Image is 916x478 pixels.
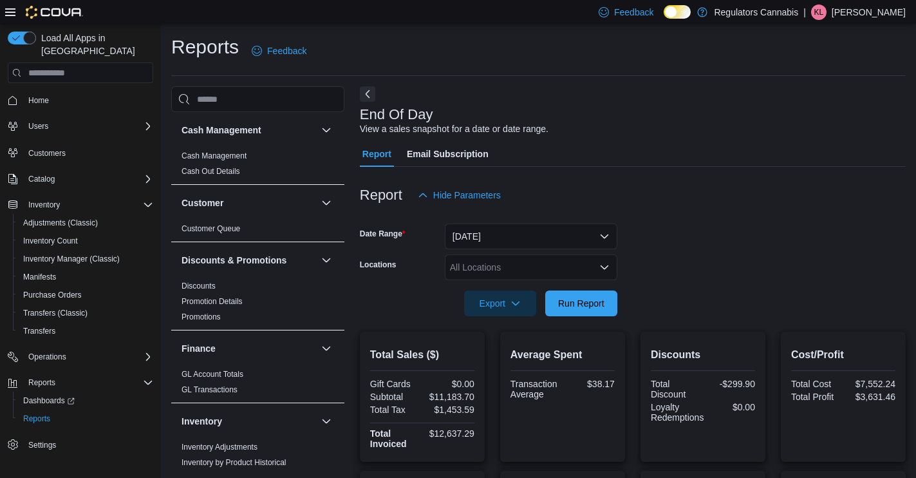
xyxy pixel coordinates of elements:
h2: Total Sales ($) [370,347,474,363]
div: $12,637.29 [425,428,474,439]
span: Inventory Adjustments [182,442,257,452]
span: Cash Management [182,151,247,161]
a: Inventory Count [18,233,83,249]
span: Customers [28,148,66,158]
button: Catalog [3,170,158,188]
span: Reports [23,414,50,424]
a: Reports [18,411,55,426]
p: | [803,5,806,20]
a: Inventory Adjustments [182,443,257,452]
span: Operations [23,349,153,365]
div: $0.00 [709,402,755,412]
span: Inventory by Product Historical [182,457,286,468]
div: Total Discount [651,379,700,399]
button: Finance [182,342,316,355]
span: Promotions [182,312,221,322]
div: $1,453.59 [425,405,474,415]
span: Transfers [18,323,153,339]
span: Adjustments (Classic) [23,218,98,228]
h3: Discounts & Promotions [182,254,286,267]
div: Cash Management [171,148,344,184]
div: Total Cost [791,379,841,389]
div: $11,183.70 [425,392,474,402]
a: Cash Management [182,151,247,160]
button: Operations [3,348,158,366]
span: Inventory [23,197,153,213]
label: Locations [360,260,397,270]
div: Subtotal [370,392,420,402]
button: Reports [23,375,61,390]
h2: Average Spent [510,347,615,363]
button: Inventory Manager (Classic) [13,250,158,268]
a: Inventory by Product Historical [182,458,286,467]
button: Inventory Count [13,232,158,250]
span: Dashboards [18,393,153,408]
span: Reports [23,375,153,390]
button: Adjustments (Classic) [13,214,158,232]
h3: Report [360,187,402,203]
span: GL Transactions [182,385,238,395]
span: Operations [28,352,66,362]
h3: Finance [182,342,216,355]
button: Manifests [13,268,158,286]
a: Customer Queue [182,224,240,233]
a: Settings [23,437,61,453]
div: Gift Cards [370,379,420,389]
span: Customer Queue [182,224,240,234]
div: Loyalty Redemptions [651,402,704,423]
a: Dashboards [13,392,158,410]
span: Inventory Count [23,236,78,246]
button: Reports [3,374,158,392]
span: Customers [23,144,153,160]
span: Manifests [23,272,56,282]
div: Transaction Average [510,379,560,399]
button: Transfers [13,322,158,340]
button: Catalog [23,171,60,187]
button: Run Report [545,291,617,316]
span: Transfers [23,326,55,336]
span: KL [814,5,824,20]
a: Dashboards [18,393,80,408]
div: $3,631.46 [846,392,895,402]
span: Inventory [28,200,60,210]
div: $0.00 [425,379,474,389]
button: Inventory [182,415,316,428]
a: Discounts [182,282,216,291]
span: Manifests [18,269,153,285]
div: Total Profit [791,392,841,402]
p: Regulators Cannabis [714,5,798,20]
span: Purchase Orders [23,290,82,300]
button: Open list of options [599,262,610,272]
span: Email Subscription [407,141,489,167]
img: Cova [26,6,83,19]
span: Home [28,95,49,106]
span: Cash Out Details [182,166,240,177]
a: GL Transactions [182,385,238,394]
span: Dashboards [23,396,75,406]
span: Catalog [23,171,153,187]
button: Next [360,86,375,102]
a: Adjustments (Classic) [18,215,103,231]
span: Load All Apps in [GEOGRAPHIC_DATA] [36,32,153,57]
span: Run Report [558,297,604,310]
h1: Reports [171,34,239,60]
label: Date Range [360,229,406,239]
span: Hide Parameters [433,189,501,202]
div: Korey Lemire [811,5,827,20]
button: Operations [23,349,71,365]
div: View a sales snapshot for a date or date range. [360,122,548,136]
button: Customers [3,143,158,162]
a: Home [23,93,54,108]
span: Home [23,92,153,108]
button: Customer [319,195,334,211]
button: Home [3,91,158,110]
a: Inventory Manager (Classic) [18,251,125,267]
button: Finance [319,341,334,356]
span: Settings [23,437,153,453]
span: Transfers (Classic) [18,305,153,321]
a: Transfers [18,323,61,339]
button: Users [3,117,158,135]
button: Inventory [23,197,65,213]
span: Inventory Count [18,233,153,249]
